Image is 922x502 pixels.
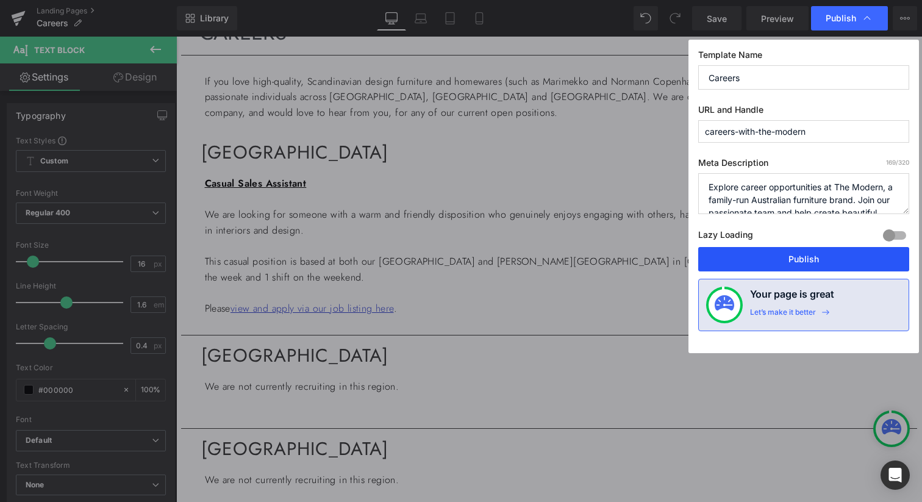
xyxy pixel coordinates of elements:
[698,247,909,271] button: Publish
[29,436,730,464] div: We are not currently recruiting in this region.
[698,104,909,120] label: URL and Handle
[886,159,896,166] span: 169
[29,264,730,280] p: Please .
[698,157,909,173] label: Meta Description
[25,311,730,342] h2: [GEOGRAPHIC_DATA]
[29,342,730,358] p: We are not currently recruiting in this region.
[29,140,130,154] u: Casual Sales Assistant
[54,265,218,279] a: view and apply via our job listing here
[29,217,730,248] p: This casual position is based at both our [GEOGRAPHIC_DATA] and [PERSON_NAME][GEOGRAPHIC_DATA] in...
[826,13,856,24] span: Publish
[715,295,734,315] img: onboarding-status.svg
[750,287,834,307] h4: Your page is great
[886,159,909,166] span: /320
[698,227,753,247] label: Lazy Loading
[881,461,910,490] div: Open Intercom Messenger
[25,404,730,436] h2: [GEOGRAPHIC_DATA]
[29,170,730,201] p: We are looking for someone with a warm and friendly disposition who genuinely enjoys engaging wit...
[698,173,909,214] textarea: Explore career opportunities at The Modern, a family-run Australian furniture brand. Join our pas...
[29,37,730,84] p: If you love high-quality, Scandinavian design furniture and homewares (such as Marimekko and Norm...
[698,49,909,65] label: Template Name
[25,108,730,139] h2: [GEOGRAPHIC_DATA]
[750,307,816,323] div: Let’s make it better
